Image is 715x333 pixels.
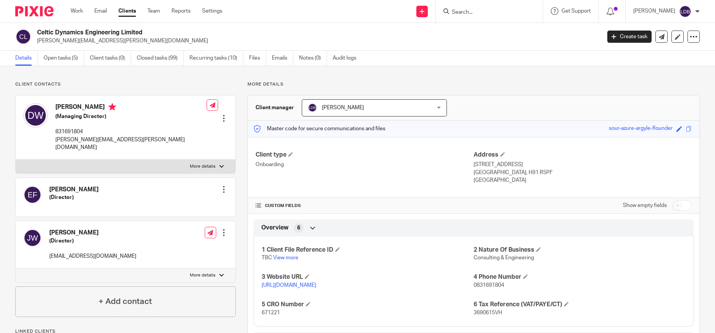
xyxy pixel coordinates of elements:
[262,273,474,281] h4: 3 Website URL
[474,273,686,281] h4: 4 Phone Number
[262,310,280,315] span: 671221
[23,229,42,247] img: svg%3E
[474,283,504,288] span: 0831691804
[474,151,692,159] h4: Address
[249,51,266,66] a: Files
[474,169,692,176] p: [GEOGRAPHIC_DATA], H91 R5PF
[49,194,99,201] h5: (Director)
[37,29,484,37] h2: Celtic Dynamics Engineering Limited
[71,7,83,15] a: Work
[189,51,243,66] a: Recurring tasks (10)
[679,5,691,18] img: svg%3E
[118,7,136,15] a: Clients
[147,7,160,15] a: Team
[273,255,298,260] a: View more
[137,51,184,66] a: Closed tasks (99)
[108,103,116,111] i: Primary
[15,81,236,87] p: Client contacts
[23,103,48,128] img: svg%3E
[623,202,667,209] label: Show empty fields
[256,203,474,209] h4: CUSTOM FIELDS
[44,51,84,66] a: Open tasks (5)
[261,224,288,232] span: Overview
[49,229,136,237] h4: [PERSON_NAME]
[322,105,364,110] span: [PERSON_NAME]
[90,51,131,66] a: Client tasks (0)
[474,310,502,315] span: 3690615VH
[55,103,207,113] h4: [PERSON_NAME]
[23,186,42,204] img: svg%3E
[333,51,362,66] a: Audit logs
[607,31,652,43] a: Create task
[15,51,38,66] a: Details
[474,246,686,254] h4: 2 Nature Of Business
[247,81,700,87] p: More details
[49,237,136,245] h5: (Director)
[171,7,191,15] a: Reports
[254,125,385,133] p: Master code for secure communications and files
[308,103,317,112] img: svg%3E
[262,301,474,309] h4: 5 CRO Number
[15,29,31,45] img: svg%3E
[37,37,596,45] p: [PERSON_NAME][EMAIL_ADDRESS][PERSON_NAME][DOMAIN_NAME]
[49,186,99,194] h4: [PERSON_NAME]
[474,176,692,184] p: [GEOGRAPHIC_DATA]
[190,163,215,170] p: More details
[474,255,534,260] span: Consulting & Engineering
[55,113,207,120] h5: (Managing Director)
[297,224,300,232] span: 6
[256,151,474,159] h4: Client type
[561,8,591,14] span: Get Support
[55,136,207,152] p: [PERSON_NAME][EMAIL_ADDRESS][PERSON_NAME][DOMAIN_NAME]
[15,6,53,16] img: Pixie
[474,161,692,168] p: [STREET_ADDRESS]
[256,104,294,112] h3: Client manager
[202,7,222,15] a: Settings
[262,283,316,288] a: [URL][DOMAIN_NAME]
[609,124,673,133] div: sour-azure-argyle-flounder
[451,9,520,16] input: Search
[190,272,215,278] p: More details
[262,246,474,254] h4: 1 Client File Reference ID
[55,128,207,136] p: 831691804
[94,7,107,15] a: Email
[474,301,686,309] h4: 6 Tax Reference (VAT/PAYE/CT)
[633,7,675,15] p: [PERSON_NAME]
[299,51,327,66] a: Notes (0)
[262,255,272,260] span: TBC
[272,51,293,66] a: Emails
[49,252,136,260] p: [EMAIL_ADDRESS][DOMAIN_NAME]
[256,161,474,168] p: Onboarding
[99,296,152,307] h4: + Add contact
